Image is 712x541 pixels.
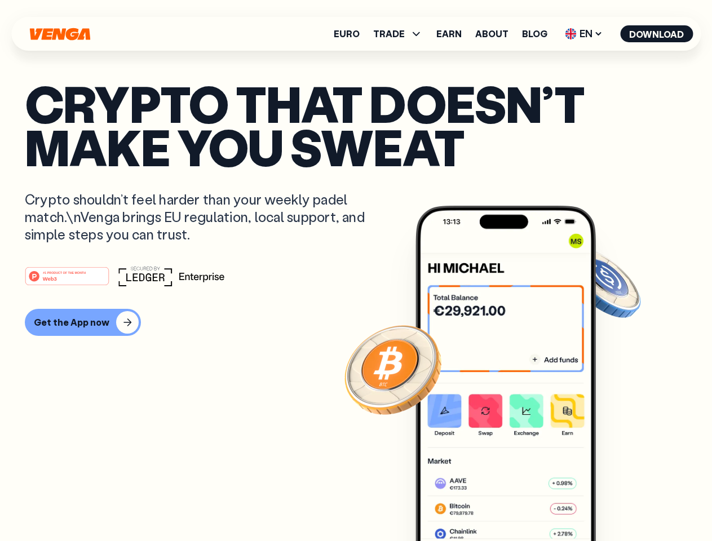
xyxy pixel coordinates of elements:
a: Blog [522,29,547,38]
img: USDC coin [562,242,643,323]
a: Euro [334,29,360,38]
button: Download [620,25,693,42]
button: Get the App now [25,309,141,336]
svg: Home [28,28,91,41]
a: Get the App now [25,309,687,336]
p: Crypto that doesn’t make you sweat [25,82,687,168]
img: flag-uk [565,28,576,39]
img: Bitcoin [342,318,444,420]
a: Earn [436,29,462,38]
span: TRADE [373,29,405,38]
tspan: #1 PRODUCT OF THE MONTH [43,270,86,274]
a: #1 PRODUCT OF THE MONTHWeb3 [25,273,109,288]
div: Get the App now [34,317,109,328]
tspan: Web3 [43,275,57,281]
a: About [475,29,508,38]
span: TRADE [373,27,423,41]
span: EN [561,25,607,43]
p: Crypto shouldn’t feel harder than your weekly padel match.\nVenga brings EU regulation, local sup... [25,190,381,243]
